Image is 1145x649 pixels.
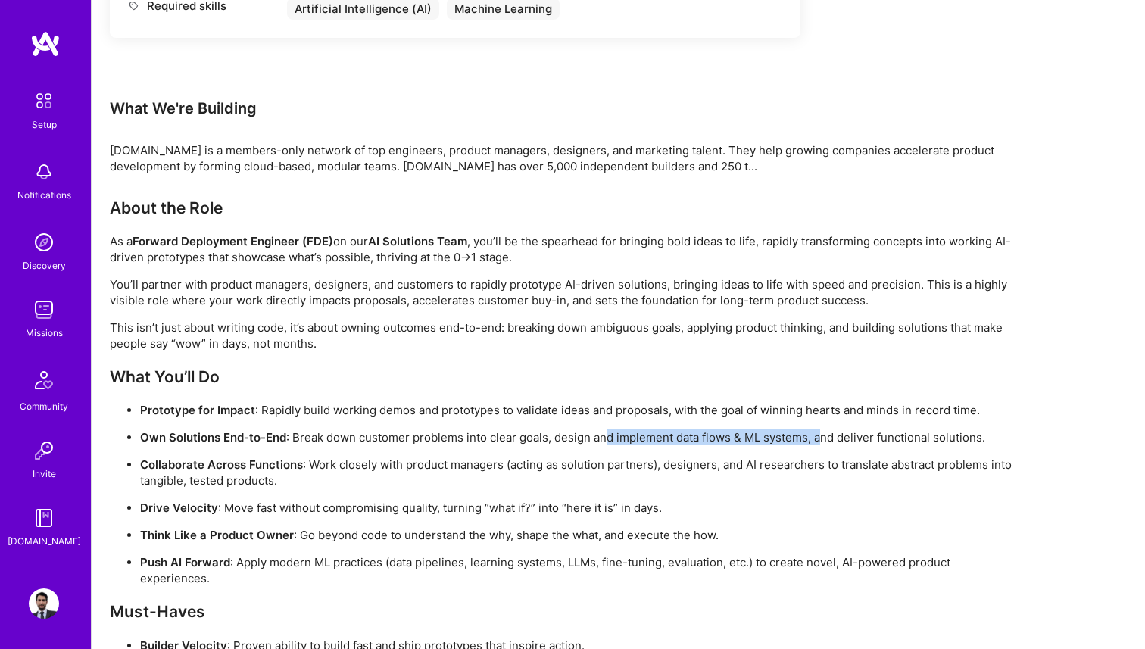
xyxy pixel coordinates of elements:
[29,588,59,619] img: User Avatar
[28,85,60,117] img: setup
[110,602,205,621] strong: Must-Haves
[140,528,294,542] strong: Think Like a Product Owner
[29,503,59,533] img: guide book
[110,98,1019,118] div: What We're Building
[26,362,62,398] img: Community
[25,588,63,619] a: User Avatar
[110,276,1019,308] p: You’ll partner with product managers, designers, and customers to rapidly prototype AI-driven sol...
[8,533,81,549] div: [DOMAIN_NAME]
[30,30,61,58] img: logo
[20,398,68,414] div: Community
[140,554,1019,586] p: : Apply modern ML practices (data pipelines, learning systems, LLMs, fine-tuning, evaluation, etc...
[140,457,1019,488] p: : Work closely with product managers (acting as solution partners), designers, and AI researchers...
[140,403,255,417] strong: Prototype for Impact
[140,429,1019,445] p: : Break down customer problems into clear goals, design and implement data flows & ML systems, an...
[133,234,333,248] strong: Forward Deployment Engineer (FDE)
[29,435,59,466] img: Invite
[110,320,1019,351] p: This isn’t just about writing code, it’s about owning outcomes end-to-end: breaking down ambiguou...
[368,234,467,248] strong: AI Solutions Team
[33,466,56,482] div: Invite
[140,555,230,569] strong: Push AI Forward
[29,295,59,325] img: teamwork
[140,500,1019,516] p: : Move fast without compromising quality, turning “what if?” into “here it is” in days.
[23,257,66,273] div: Discovery
[140,457,303,472] strong: Collaborate Across Functions
[17,187,71,203] div: Notifications
[32,117,57,133] div: Setup
[140,501,218,515] strong: Drive Velocity
[110,233,1019,265] p: As a on our , you’ll be the spearhead for bringing bold ideas to life, rapidly transforming conce...
[140,527,1019,543] p: : Go beyond code to understand the why, shape the what, and execute the how.
[110,142,1019,174] div: [DOMAIN_NAME] is a members-only network of top engineers, product managers, designers, and market...
[110,198,223,217] strong: About the Role
[140,430,286,445] strong: Own Solutions End-to-End
[29,157,59,187] img: bell
[26,325,63,341] div: Missions
[29,227,59,257] img: discovery
[110,367,220,386] strong: What You’ll Do
[140,402,1019,418] p: : Rapidly build working demos and prototypes to validate ideas and proposals, with the goal of wi...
